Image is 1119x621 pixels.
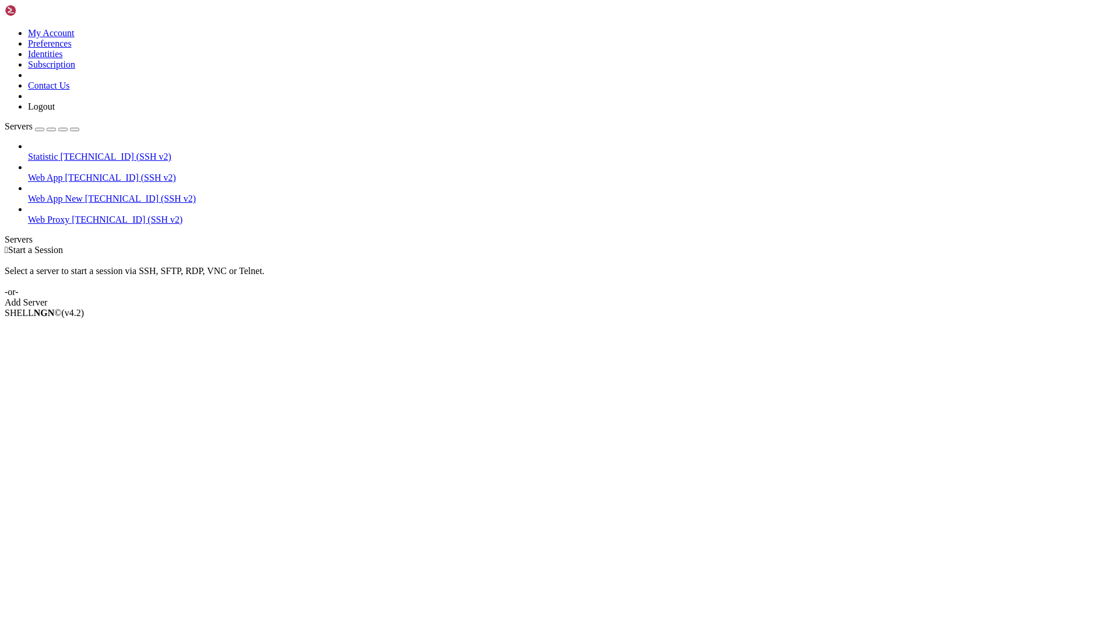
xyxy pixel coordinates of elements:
[65,173,176,183] span: [TECHNICAL_ID] (SSH v2)
[5,234,1114,245] div: Servers
[34,308,55,318] b: NGN
[28,183,1114,204] li: Web App New [TECHNICAL_ID] (SSH v2)
[61,152,171,162] span: [TECHNICAL_ID] (SSH v2)
[5,245,8,255] span: 
[5,255,1114,297] div: Select a server to start a session via SSH, SFTP, RDP, VNC or Telnet. -or-
[28,101,55,111] a: Logout
[5,5,72,16] img: Shellngn
[5,308,84,318] span: SHELL ©
[28,215,1114,225] a: Web Proxy [TECHNICAL_ID] (SSH v2)
[28,162,1114,183] li: Web App [TECHNICAL_ID] (SSH v2)
[62,308,85,318] span: 4.2.0
[28,141,1114,162] li: Statistic [TECHNICAL_ID] (SSH v2)
[5,297,1114,308] div: Add Server
[28,194,83,204] span: Web App New
[28,194,1114,204] a: Web App New [TECHNICAL_ID] (SSH v2)
[28,173,63,183] span: Web App
[28,215,69,224] span: Web Proxy
[28,152,1114,162] a: Statistic [TECHNICAL_ID] (SSH v2)
[28,59,75,69] a: Subscription
[28,80,70,90] a: Contact Us
[28,152,58,162] span: Statistic
[28,28,75,38] a: My Account
[8,245,63,255] span: Start a Session
[28,49,63,59] a: Identities
[28,204,1114,225] li: Web Proxy [TECHNICAL_ID] (SSH v2)
[85,194,196,204] span: [TECHNICAL_ID] (SSH v2)
[5,121,79,131] a: Servers
[28,38,72,48] a: Preferences
[72,215,182,224] span: [TECHNICAL_ID] (SSH v2)
[28,173,1114,183] a: Web App [TECHNICAL_ID] (SSH v2)
[5,121,33,131] span: Servers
